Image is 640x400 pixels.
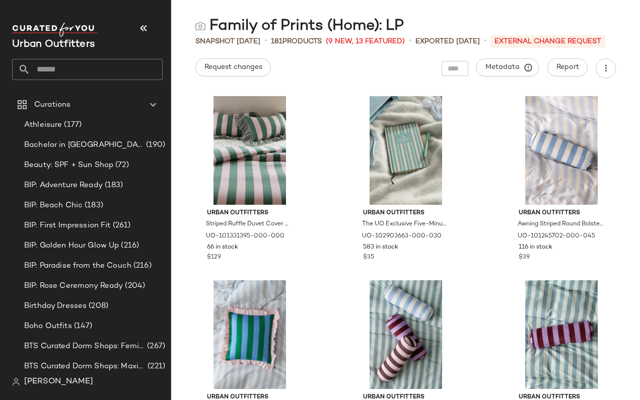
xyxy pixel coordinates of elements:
[123,280,145,292] span: (204)
[24,300,87,312] span: Birthday Dresses
[34,99,70,111] span: Curations
[271,38,282,45] span: 181
[119,240,139,252] span: (216)
[207,253,221,262] span: $129
[24,280,123,292] span: BIP: Rose Ceremony Ready
[476,58,539,76] button: Metadata
[195,16,404,36] div: Family of Prints (Home): LP
[207,243,238,252] span: 66 in stock
[206,232,285,241] span: UO-101331395-000-000
[485,63,531,72] span: Metadata
[24,341,145,352] span: BTS Curated Dorm Shops: Feminine
[87,300,108,312] span: (208)
[144,139,165,151] span: (190)
[363,243,398,252] span: 583 in stock
[113,159,129,171] span: (72)
[326,36,405,47] span: (9 New, 13 Featured)
[518,232,595,241] span: UO-101245702-000-045
[24,361,146,372] span: BTS Curated Dorm Shops: Maximalist
[511,96,612,205] img: 101245702_045_b
[409,35,411,47] span: •
[12,23,98,37] img: cfy_white_logo.C9jOOHJF.svg
[24,119,62,131] span: Athleisure
[519,209,604,218] span: Urban Outfitters
[355,96,457,205] img: 102903663_030_b
[264,35,267,47] span: •
[207,209,293,218] span: Urban Outfitters
[72,321,93,332] span: (147)
[195,58,271,76] button: Request changes
[145,341,165,352] span: (267)
[271,36,322,47] div: Products
[146,361,165,372] span: (221)
[490,35,605,48] p: External Change Request
[204,63,262,71] span: Request changes
[415,36,480,47] p: Exported [DATE]
[24,376,93,388] span: [PERSON_NAME]
[83,200,103,211] span: (183)
[362,232,442,241] span: UO-102903663-000-030
[519,253,530,262] span: $39
[363,209,449,218] span: Urban Outfitters
[484,35,486,47] span: •
[199,280,301,389] img: 101245926_049_b
[24,180,103,191] span: BIP: Adventure Ready
[362,220,448,229] span: The UO Exclusive Five-Minute Journal By Intelligent Change in Stripes at Urban Outfitters
[195,36,260,47] span: Snapshot [DATE]
[363,253,374,262] span: $35
[24,260,131,272] span: BIP: Paradise from the Couch
[511,280,612,389] img: 101245702_061_b
[518,220,603,229] span: Awning Striped Round Bolster Pillow in [PERSON_NAME] at Urban Outfitters
[24,220,111,231] span: BIP: First Impression Fit
[519,243,552,252] span: 116 in stock
[12,39,95,50] span: Current Company Name
[199,96,301,205] img: 101331395_000_b
[24,159,113,171] span: Beauty: SPF + Sun Shop
[103,180,123,191] span: (183)
[355,280,457,389] img: 101245702_020_b
[131,260,152,272] span: (216)
[24,200,83,211] span: BIP: Beach Chic
[12,378,20,386] img: svg%3e
[24,240,119,252] span: BIP: Golden Hour Glow Up
[556,63,579,71] span: Report
[111,220,131,231] span: (261)
[547,58,588,76] button: Report
[206,220,292,229] span: Striped Ruffle Duvet Cover Set in Assorted at Urban Outfitters
[24,139,144,151] span: Bachelor in [GEOGRAPHIC_DATA]: LP
[195,21,205,31] img: svg%3e
[24,321,72,332] span: Boho Outfits
[62,119,82,131] span: (177)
